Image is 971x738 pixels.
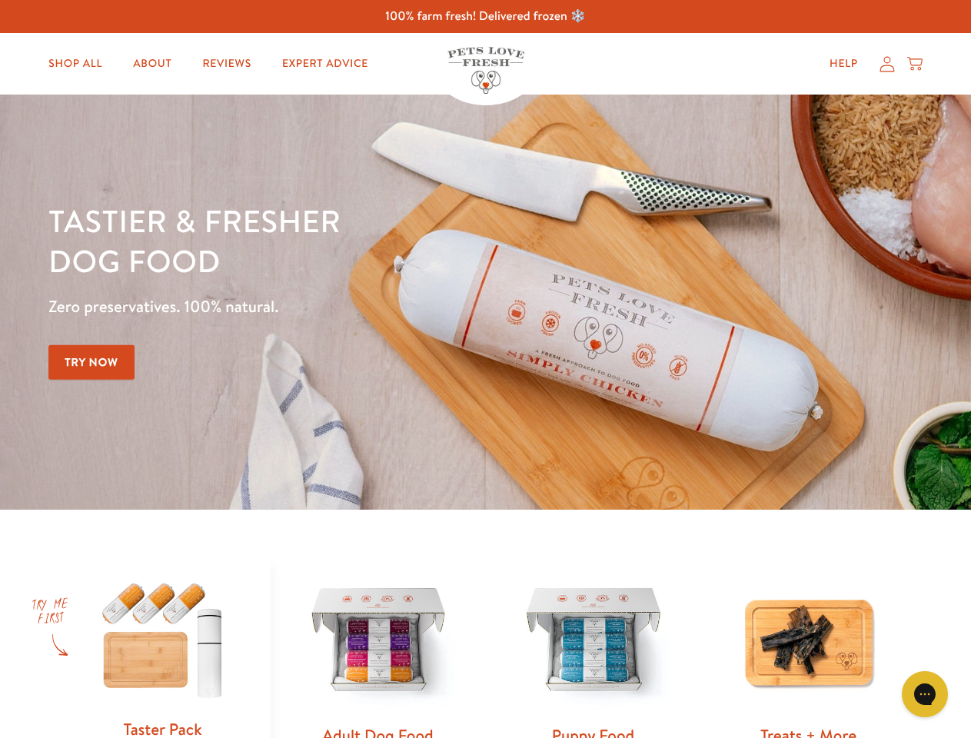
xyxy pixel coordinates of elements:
[894,666,956,723] iframe: Gorgias live chat messenger
[48,293,631,321] p: Zero preservatives. 100% natural.
[447,47,524,94] img: Pets Love Fresh
[190,48,263,79] a: Reviews
[48,201,631,281] h1: Tastier & fresher dog food
[36,48,115,79] a: Shop All
[817,48,870,79] a: Help
[270,48,381,79] a: Expert Advice
[121,48,184,79] a: About
[48,345,135,380] a: Try Now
